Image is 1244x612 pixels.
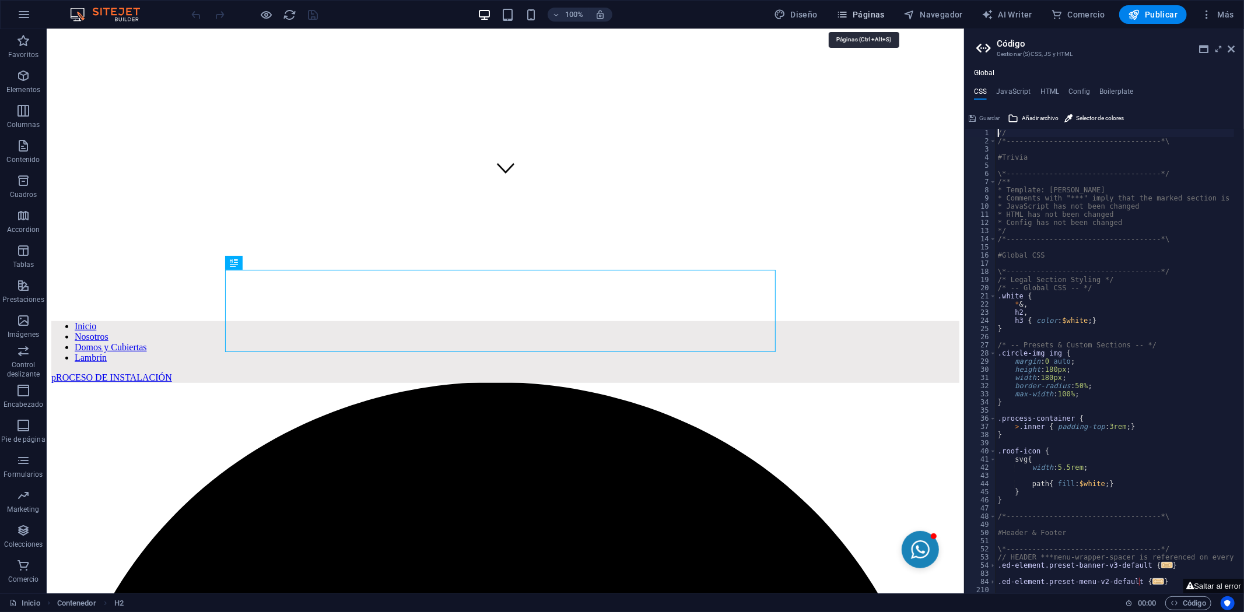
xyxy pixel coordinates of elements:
p: Elementos [6,85,40,94]
h4: JavaScript [996,87,1031,100]
span: Diseño [774,9,818,20]
div: 11 [965,210,997,219]
button: Haz clic para salir del modo de previsualización y seguir editando [260,8,274,22]
div: 83 [965,569,997,578]
div: 46 [965,496,997,504]
div: 84 [965,578,997,586]
div: 10 [965,202,997,210]
button: Diseño [769,5,822,24]
h4: Config [1068,87,1090,100]
div: 28 [965,349,997,357]
div: 13 [965,227,997,235]
button: Selector de colores [1063,111,1126,125]
button: Comercio [1046,5,1110,24]
p: Columnas [7,120,40,129]
div: 16 [965,251,997,259]
div: 30 [965,365,997,374]
p: Imágenes [8,330,39,339]
div: 6 [965,170,997,178]
span: Comercio [1051,9,1105,20]
p: Cuadros [10,190,37,199]
p: Formularios [3,470,43,479]
div: 35 [965,406,997,414]
i: Volver a cargar página [283,8,297,22]
h2: Código [997,38,1235,49]
span: Selector de colores [1076,111,1124,125]
button: reload [283,8,297,22]
p: Marketing [7,505,39,514]
button: 100% [548,8,589,22]
div: 43 [965,472,997,480]
div: 38 [965,431,997,439]
button: Open chat window [855,502,892,539]
button: AI Writer [977,5,1037,24]
p: Comercio [8,575,39,584]
span: Haz clic para seleccionar y doble clic para editar [57,596,96,610]
div: 45 [965,488,997,496]
h6: Tiempo de la sesión [1126,596,1157,610]
span: ... [1152,578,1164,585]
div: 7 [965,178,997,186]
button: Navegador [899,5,968,24]
div: 32 [965,382,997,390]
span: AI Writer [982,9,1032,20]
h4: HTML [1040,87,1060,100]
h4: CSS [974,87,987,100]
div: 29 [965,357,997,365]
p: Tablas [13,260,34,269]
p: Prestaciones [2,295,44,304]
button: Código [1165,596,1211,610]
span: Más [1201,9,1234,20]
span: Publicar [1129,9,1178,20]
div: 12 [965,219,997,227]
p: Encabezado [3,400,43,409]
button: Usercentrics [1221,596,1235,610]
div: 17 [965,259,997,268]
span: ... [1161,562,1173,568]
img: Editor Logo [67,8,155,22]
div: 4 [965,153,997,161]
button: Más [1196,5,1239,24]
div: 49 [965,520,997,529]
div: 22 [965,300,997,308]
div: 5 [965,161,997,170]
h6: 100% [565,8,584,22]
div: 54 [965,561,997,569]
div: 26 [965,333,997,341]
div: 42 [965,463,997,472]
span: 00 00 [1138,596,1156,610]
div: 24 [965,316,997,325]
div: 53 [965,553,997,561]
button: Páginas [832,5,889,24]
span: : [1146,599,1148,607]
h3: Gestionar (S)CSS, JS y HTML [997,49,1211,59]
div: 36 [965,414,997,423]
div: 1 [965,129,997,137]
button: Añadir archivo [1006,111,1060,125]
p: Colecciones [4,540,43,549]
span: Añadir archivo [1022,111,1059,125]
h4: Boilerplate [1099,87,1134,100]
div: 2 [965,137,997,145]
span: Código [1171,596,1206,610]
i: Al redimensionar, ajustar el nivel de zoom automáticamente para ajustarse al dispositivo elegido. [595,9,606,20]
p: Favoritos [8,50,38,59]
div: 23 [965,308,997,316]
span: Páginas [836,9,885,20]
div: 51 [965,537,997,545]
p: Pie de página [1,435,45,444]
div: 40 [965,447,997,455]
div: 19 [965,276,997,284]
button: Publicar [1119,5,1187,24]
div: 8 [965,186,997,194]
div: 27 [965,341,997,349]
div: 52 [965,545,997,553]
span: Haz clic para seleccionar y doble clic para editar [114,596,124,610]
nav: breadcrumb [57,596,124,610]
div: 34 [965,398,997,406]
button: Saltar al error [1183,579,1244,593]
div: 50 [965,529,997,537]
div: 31 [965,374,997,382]
div: 47 [965,504,997,512]
div: 14 [965,235,997,243]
